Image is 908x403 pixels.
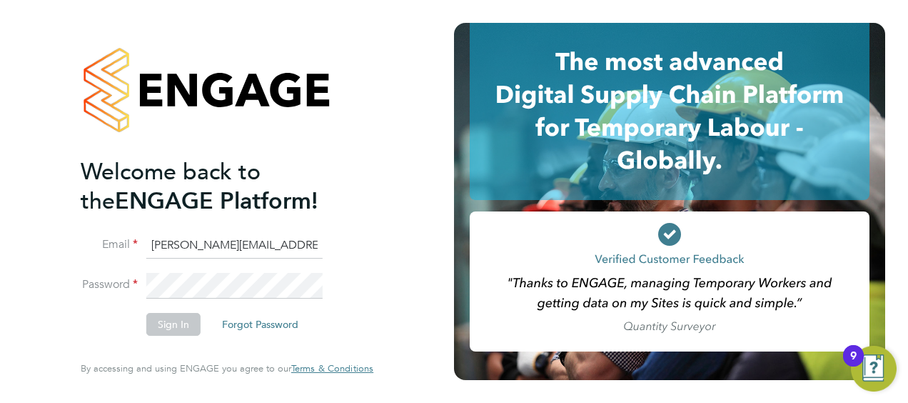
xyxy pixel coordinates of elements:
a: Terms & Conditions [291,363,373,374]
button: Sign In [146,313,201,336]
div: 9 [850,356,857,374]
span: Terms & Conditions [291,362,373,374]
span: By accessing and using ENGAGE you agree to our [81,362,373,374]
button: Forgot Password [211,313,310,336]
h2: ENGAGE Platform! [81,157,359,216]
span: Welcome back to the [81,158,261,215]
button: Open Resource Center, 9 new notifications [851,346,897,392]
label: Password [81,277,138,292]
input: Enter your work email... [146,233,323,259]
label: Email [81,237,138,252]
